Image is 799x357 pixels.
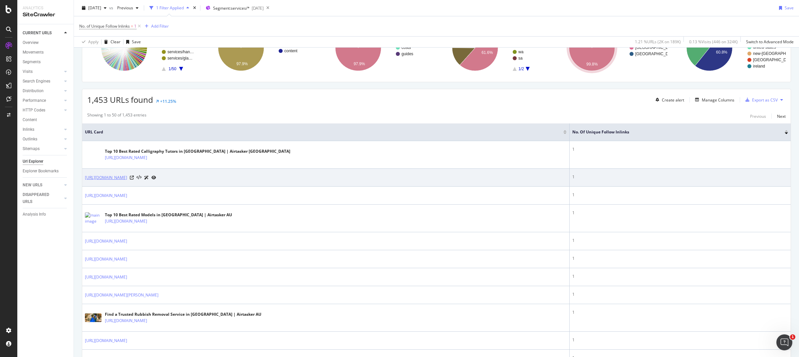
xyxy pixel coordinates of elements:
div: Explorer Bookmarks [23,168,59,175]
a: [URL][DOMAIN_NAME] [85,274,127,280]
a: Analysis Info [23,211,69,218]
div: 1 [572,174,788,180]
div: HTTP Codes [23,107,45,114]
a: CURRENT URLS [23,30,62,37]
a: Search Engines [23,78,62,85]
div: 1 Filter Applied [156,5,184,11]
a: [URL][DOMAIN_NAME] [85,238,127,245]
a: URL Inspection [151,174,156,181]
div: 1 [572,256,788,262]
div: Visits [23,68,33,75]
text: sa [518,56,523,61]
text: 97.9% [354,62,365,66]
div: Showing 1 to 50 of 1,453 entries [87,112,146,120]
div: Inlinks [23,126,34,133]
button: Switch to Advanced Mode [743,37,794,47]
span: No. of Unique Follow Inlinks [572,129,775,135]
text: united-states [753,45,776,50]
div: SiteCrawler [23,11,68,19]
a: Overview [23,39,69,46]
text: 32.4% [691,44,702,49]
a: Inlinks [23,126,62,133]
span: 1,453 URLs found [87,94,153,105]
iframe: Intercom live chat [776,334,792,350]
button: Export as CSV [743,94,778,105]
button: Save [776,3,794,13]
text: vic [518,43,523,48]
div: +11.25% [160,98,176,104]
div: Content [23,116,37,123]
a: [URL][DOMAIN_NAME] [85,256,127,263]
text: 1/2 [518,67,524,71]
text: services/sno… [167,43,194,48]
div: CURRENT URLS [23,30,52,37]
div: 1.21 % URLs ( 2K on 189K ) [635,39,681,45]
div: 1 [572,192,788,198]
div: 1 [572,273,788,279]
div: Url Explorer [23,158,43,165]
a: Distribution [23,88,62,94]
div: Segments [23,59,41,66]
text: costs [401,45,411,50]
div: 1 [572,238,788,244]
div: Top 10 Best Rated Models in [GEOGRAPHIC_DATA] | Airtasker AU [105,212,232,218]
div: Add Filter [151,23,169,29]
div: 1 [572,146,788,152]
span: = [131,23,133,29]
text: services/gla… [167,56,192,61]
img: main image [85,313,102,322]
button: Previous [750,112,766,120]
span: URL Card [85,129,562,135]
div: times [192,5,197,11]
svg: A chart. [438,19,551,77]
a: [URL][DOMAIN_NAME][PERSON_NAME] [85,292,158,298]
div: [DATE] [252,5,264,11]
a: Visit Online Page [130,176,134,180]
div: Export as CSV [752,97,778,103]
svg: A chart. [321,19,434,77]
button: Save [124,37,141,47]
text: 60.8% [716,50,727,55]
button: Clear [102,37,121,47]
button: 1 Filter Applied [147,3,192,13]
div: Save [132,39,141,45]
a: [URL][DOMAIN_NAME] [85,174,127,181]
a: [URL][DOMAIN_NAME] [105,154,147,161]
span: 1 [790,334,795,340]
svg: A chart. [87,19,200,77]
button: Previous [115,3,141,13]
div: Performance [23,97,46,104]
div: Clear [111,39,121,45]
a: Content [23,116,69,123]
a: Outlinks [23,136,62,143]
div: Search Engines [23,78,50,85]
text: services/han… [167,50,194,54]
a: [URL][DOMAIN_NAME] [85,192,127,199]
button: Manage Columns [692,96,734,104]
text: wa [518,50,524,54]
button: View HTML Source [136,175,141,180]
div: 1 [572,210,788,216]
div: Create alert [662,97,684,103]
svg: A chart. [204,19,317,77]
div: Overview [23,39,39,46]
svg: A chart. [555,19,667,77]
div: Analysis Info [23,211,46,218]
button: Apply [79,37,99,47]
a: AI Url Details [144,174,149,181]
button: Create alert [653,94,684,105]
a: Explorer Bookmarks [23,168,69,175]
div: 1 [572,291,788,297]
span: No. of Unique Follow Inlinks [79,23,130,29]
a: [URL][DOMAIN_NAME] [85,337,127,344]
svg: A chart. [672,19,786,77]
text: guides [401,52,413,56]
span: Segment: services/* [213,5,250,11]
div: Outlinks [23,136,37,143]
a: Movements [23,49,69,56]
